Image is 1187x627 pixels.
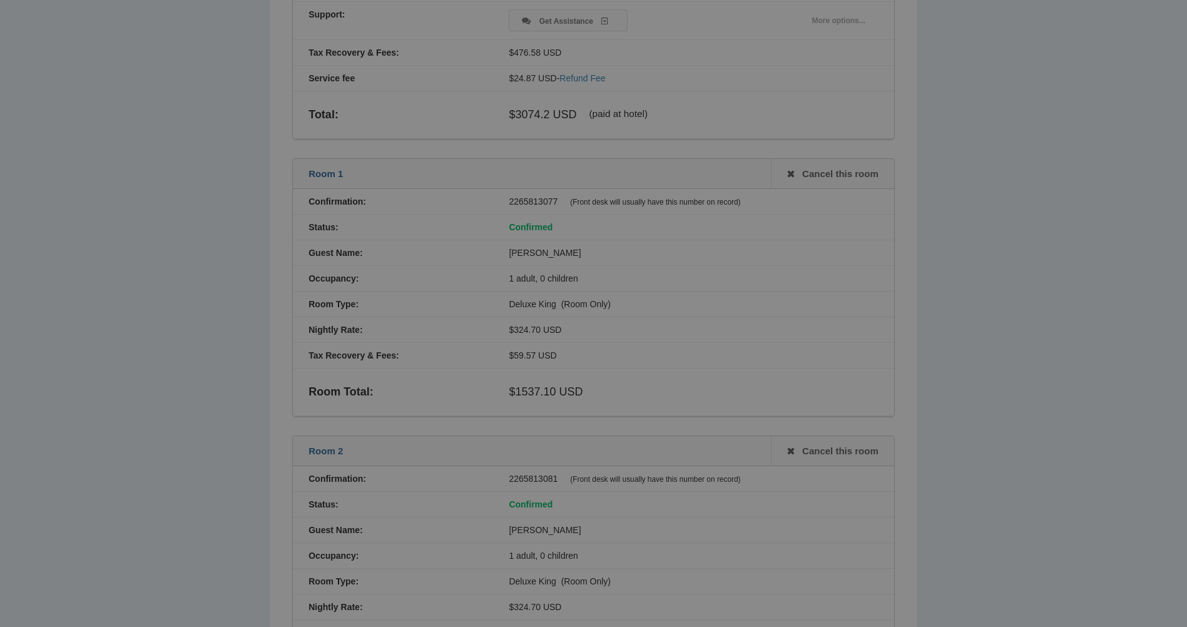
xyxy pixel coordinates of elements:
div: Status: [293,499,493,509]
div: 2265813081 [493,474,894,484]
div: (paid at hotel) [589,108,648,120]
span: - [557,73,606,83]
div: [PERSON_NAME] [493,525,894,535]
a: Cancel this room [771,436,894,466]
div: 1 adult, 0 children [493,273,894,283]
span: Get Assistance [539,17,593,26]
span: (Front desk will usually have this number on record) [570,475,740,484]
div: 2265813077 [493,196,894,206]
div: Total: [293,99,493,131]
div: Tax Recovery & Fees: [293,48,493,58]
div: Tax Recovery & Fees: [293,350,493,360]
div: $59.57 USD [493,350,894,360]
div: Confirmed [493,222,894,232]
div: Support: [293,9,493,19]
div: Deluxe King (Room Only) [493,299,894,309]
div: Occupancy: [293,273,493,283]
div: Room Type: [293,576,493,586]
span: Help [28,9,54,20]
span: (Front desk will usually have this number on record) [570,198,740,206]
div: Confirmation: [293,474,493,484]
span: Room 1 [308,168,343,179]
div: Room Total: [293,376,493,408]
div: Confirmation: [293,196,493,206]
div: Service fee [293,73,493,83]
div: Nightly Rate: [293,325,493,335]
div: [PERSON_NAME] [493,248,894,258]
div: Room Type: [293,299,493,309]
div: Deluxe King (Room Only) [493,576,894,586]
div: $476.58 USD [493,48,894,58]
div: Guest Name: [293,525,493,535]
div: Nightly Rate: [293,602,493,612]
span: Room 2 [308,446,343,456]
div: $3074.2 USD [493,99,894,131]
div: Guest Name: [293,248,493,258]
div: $24.87 USD [493,73,894,83]
a: More options... [798,9,878,32]
div: Status: [293,222,493,232]
div: 1 adult, 0 children [493,551,894,561]
a: Refund Fee [559,73,605,83]
a: Cancel this room [771,159,894,188]
div: Confirmed [493,499,894,509]
div: $324.70 USD [493,325,894,335]
div: $324.70 USD [493,602,894,612]
div: $1537.10 USD [493,376,894,408]
div: Occupancy: [293,551,493,561]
